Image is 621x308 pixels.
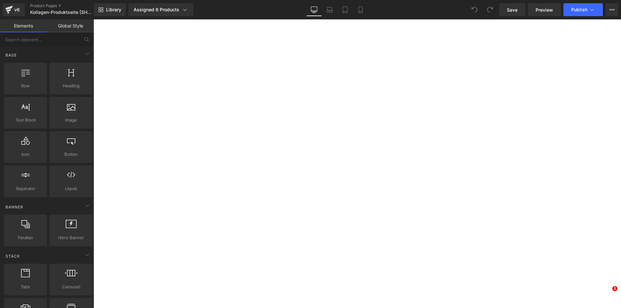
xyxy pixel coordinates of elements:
span: Separator [6,185,45,192]
span: Hero Banner [51,234,91,241]
div: Assigned 6 Products [134,6,188,13]
span: Save [507,6,517,13]
button: Publish [563,3,603,16]
span: Button [51,151,91,158]
iframe: Intercom live chat [599,286,615,302]
span: Kollagen-Produktseite [SHOMUGO 2025-06] [30,10,92,15]
span: Banner [5,204,24,210]
div: v6 [13,5,21,14]
a: Product Pages [30,3,104,8]
a: New Library [94,3,126,16]
span: Preview [536,6,553,13]
button: More [605,3,618,16]
a: Desktop [306,3,322,16]
span: 1 [612,286,617,291]
span: Parallax [6,234,45,241]
a: Laptop [322,3,337,16]
a: Preview [528,3,561,16]
span: Heading [51,82,91,89]
span: Base [5,52,17,58]
a: v6 [3,3,25,16]
span: Carousel [51,283,91,290]
a: Mobile [353,3,368,16]
span: Row [6,82,45,89]
a: Tablet [337,3,353,16]
button: Redo [484,3,496,16]
span: Liquid [51,185,91,192]
span: Tabs [6,283,45,290]
span: Library [106,7,121,13]
span: Publish [571,7,587,12]
span: Icon [6,151,45,158]
span: Text Block [6,117,45,123]
button: Undo [468,3,481,16]
span: Stack [5,253,21,259]
span: Image [51,117,91,123]
a: Global Style [47,19,94,32]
